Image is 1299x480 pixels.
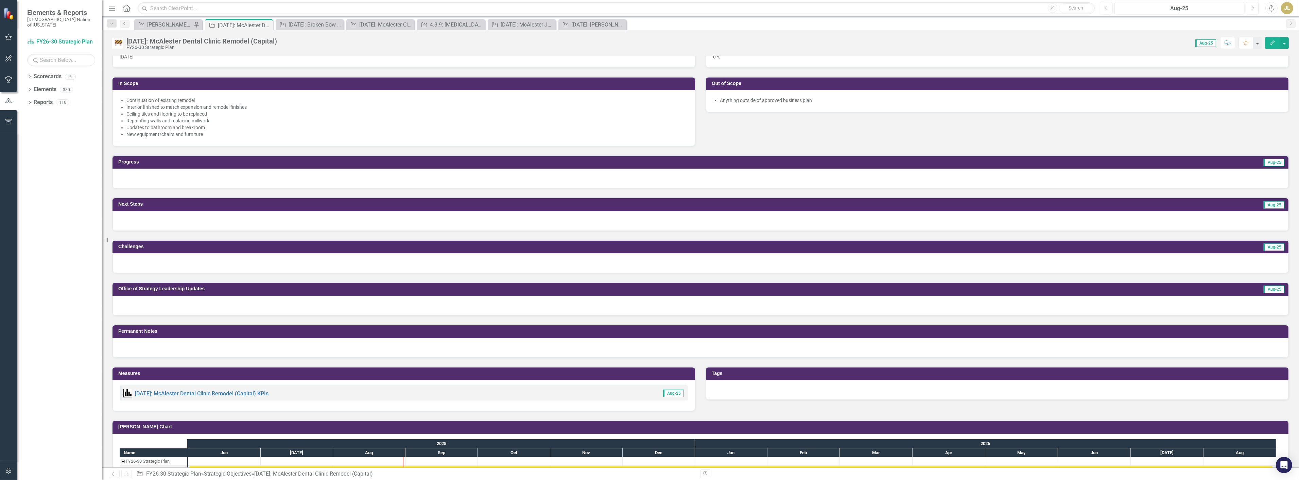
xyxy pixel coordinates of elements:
div: Jul [1131,448,1203,457]
div: Aug-25 [1117,4,1242,13]
div: [DATE]: Broken Bow Clinic Expansion (Capital) [289,20,342,29]
a: [DATE]: Broken Bow Clinic Expansion (Capital) [277,20,342,29]
div: Jul [261,448,333,457]
a: [PERSON_NAME] SOs [136,20,192,29]
div: 6 [65,74,76,80]
span: Aug-25 [1264,201,1284,209]
a: [DATE]: [PERSON_NAME] Judicial Court Room Expansion (Capital) [560,20,625,29]
div: 2026 [695,439,1276,448]
button: JL [1281,2,1293,14]
li: Anything outside of approved business plan [720,97,1281,104]
h3: Next Steps [118,202,742,207]
div: Jun [188,448,261,457]
div: Task: FY26-30 Strategic Plan Start date: 2025-06-01 End date: 2025-06-02 [120,457,187,466]
h3: In Scope [118,81,692,86]
h3: Out of Scope [712,81,1285,86]
a: Scorecards [34,73,62,81]
img: Approved Capital [112,38,123,49]
li: Ceiling tiles and flooring to be replaced [126,110,688,117]
div: [DATE]: McAlester Dental Clinic Remodel (Capital) [126,37,277,45]
a: [DATE]: McAlester Dental Clinic Remodel (Capital) KPIs [135,390,269,397]
a: Reports [34,99,53,106]
img: ClearPoint Strategy [3,8,15,20]
div: Aug [333,448,405,457]
div: Apr [913,448,985,457]
h3: Tags [712,371,1285,376]
div: [DATE]: McAlester Clinic Expansion (Capital) [359,20,413,29]
span: Aug-25 [663,390,684,397]
h3: Challenges [118,244,751,249]
div: Name [120,448,187,457]
div: Mar [840,448,913,457]
h3: Progress [118,159,691,165]
h3: Measures [118,371,692,376]
div: 116 [56,100,69,105]
a: 4.3.9: [MEDICAL_DATA] Wellness Center (Capital) [419,20,483,29]
div: [DATE]: McAlester Dental Clinic Remodel (Capital) [254,470,373,477]
div: » » [136,470,695,478]
div: Dec [623,448,695,457]
h3: [PERSON_NAME] Chart [118,424,1285,429]
div: May [985,448,1058,457]
li: Continuation of existing remodel [126,97,688,104]
div: [PERSON_NAME] SOs [147,20,192,29]
li: Updates to bathroom and breakroom [126,124,688,131]
div: 380 [60,87,73,92]
div: Feb [767,448,840,457]
button: Aug-25 [1114,2,1244,14]
div: [DATE]: McAlester Judicial Building Remodel (Capital) [501,20,554,29]
div: Jun [1058,448,1131,457]
li: New equipment/chairs and furniture [126,131,688,138]
div: Task: Start date: 2025-06-01 End date: 2026-08-30 [120,466,187,475]
div: 0 % [706,48,1288,68]
span: Search [1069,5,1083,11]
div: Oct [478,448,550,457]
input: Search ClearPoint... [138,2,1095,14]
div: FY26-30 Strategic Plan [126,45,277,50]
h3: Office of Strategy Leadership Updates [118,286,1054,291]
div: Aug [1203,448,1276,457]
a: [DATE]: McAlester Judicial Building Remodel (Capital) [489,20,554,29]
span: Elements & Reports [27,8,95,17]
div: [DATE]: [PERSON_NAME] Judicial Court Room Expansion (Capital) [571,20,625,29]
a: FY26-30 Strategic Plan [146,470,201,477]
span: Aug-25 [1195,39,1216,47]
div: 4.3.9: [MEDICAL_DATA] Wellness Center (Capital) [430,20,483,29]
div: FY26-30 Strategic Plan [120,457,187,466]
div: 4.3.22: McAlester Dental Clinic Remodel (Capital) [120,466,187,475]
a: Elements [34,86,56,93]
div: FY26-30 Strategic Plan [126,457,170,466]
div: Nov [550,448,623,457]
span: [DATE] [120,54,134,59]
a: Strategic Objectives [204,470,252,477]
span: Aug-25 [1264,286,1284,293]
div: [DATE]: McAlester Dental Clinic Remodel (Capital) [131,466,185,475]
span: Aug-25 [1264,243,1284,251]
div: Task: Start date: 2025-06-01 End date: 2026-08-30 [189,466,1272,474]
div: Open Intercom Messenger [1276,457,1292,473]
img: Performance Management [123,389,132,397]
a: [DATE]: McAlester Clinic Expansion (Capital) [348,20,413,29]
li: Repainting walls and replacing millwork [126,117,688,124]
button: Search [1059,3,1093,13]
div: Jan [695,448,767,457]
div: Sep [405,448,478,457]
div: 2025 [188,439,695,448]
a: FY26-30 Strategic Plan [27,38,95,46]
input: Search Below... [27,54,95,66]
span: Aug-25 [1264,159,1284,166]
div: [DATE]: McAlester Dental Clinic Remodel (Capital) [218,21,271,30]
h3: Permanent Notes [118,329,1285,334]
li: Interior finished to match expansion and remodel finishes [126,104,688,110]
small: [DEMOGRAPHIC_DATA] Nation of [US_STATE] [27,17,95,28]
